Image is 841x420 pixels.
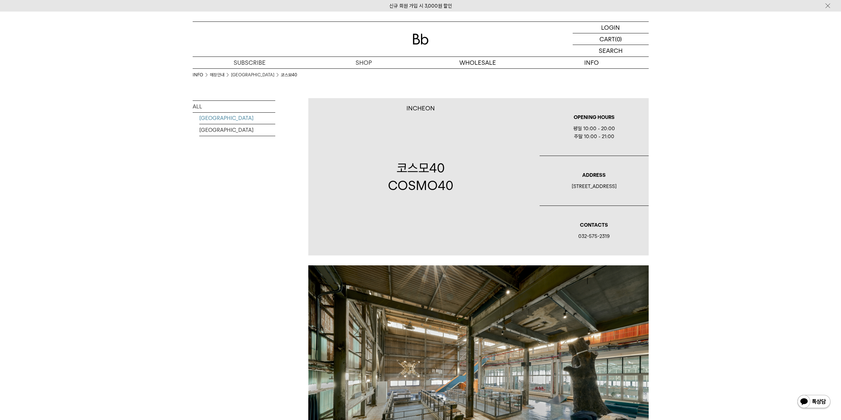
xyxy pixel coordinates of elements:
a: LOGIN [573,22,649,33]
p: INFO [535,57,649,68]
p: WHOLESALE [421,57,535,68]
p: LOGIN [601,22,620,33]
a: CART (0) [573,33,649,45]
a: [GEOGRAPHIC_DATA] [199,124,275,136]
p: INCHEON [406,105,435,112]
div: 평일 10:00 - 20:00 주말 10:00 - 21:00 [540,125,649,140]
a: ALL [193,101,275,112]
img: 로고 [413,34,429,45]
p: SEARCH [599,45,623,57]
div: 032-575-2319 [540,232,649,240]
a: [GEOGRAPHIC_DATA] [199,112,275,124]
p: (0) [615,33,622,45]
p: CONTACTS [540,221,649,229]
p: CART [599,33,615,45]
p: ADDRESS [540,171,649,179]
a: 신규 회원 가입 시 3,000원 할인 [389,3,452,9]
div: [STREET_ADDRESS] [540,182,649,190]
a: SHOP [307,57,421,68]
p: OPENING HOURS [540,113,649,121]
a: [GEOGRAPHIC_DATA] [231,72,274,78]
a: SUBSCRIBE [193,57,307,68]
p: 코스모40 [388,159,453,177]
a: 매장안내 [210,72,224,78]
p: COSMO40 [388,177,453,194]
img: 카카오톡 채널 1:1 채팅 버튼 [797,394,831,410]
li: 코스모40 [281,72,297,78]
li: INFO [193,72,210,78]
